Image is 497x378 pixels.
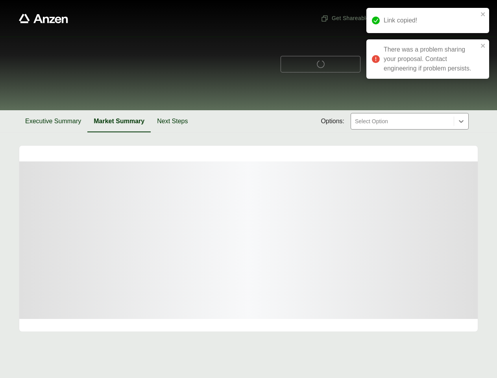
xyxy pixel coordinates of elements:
[318,11,384,26] button: Get Shareable Link
[384,16,478,25] div: Link copied!
[321,14,381,22] span: Get Shareable Link
[19,14,68,23] a: Anzen website
[321,117,344,126] span: Options:
[87,110,151,132] button: Market Summary
[384,45,478,73] div: There was a problem sharing your proposal. Contact engineering if problem persists.
[19,110,87,132] button: Executive Summary
[480,43,486,49] button: close
[151,110,194,132] button: Next Steps
[480,11,486,17] button: close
